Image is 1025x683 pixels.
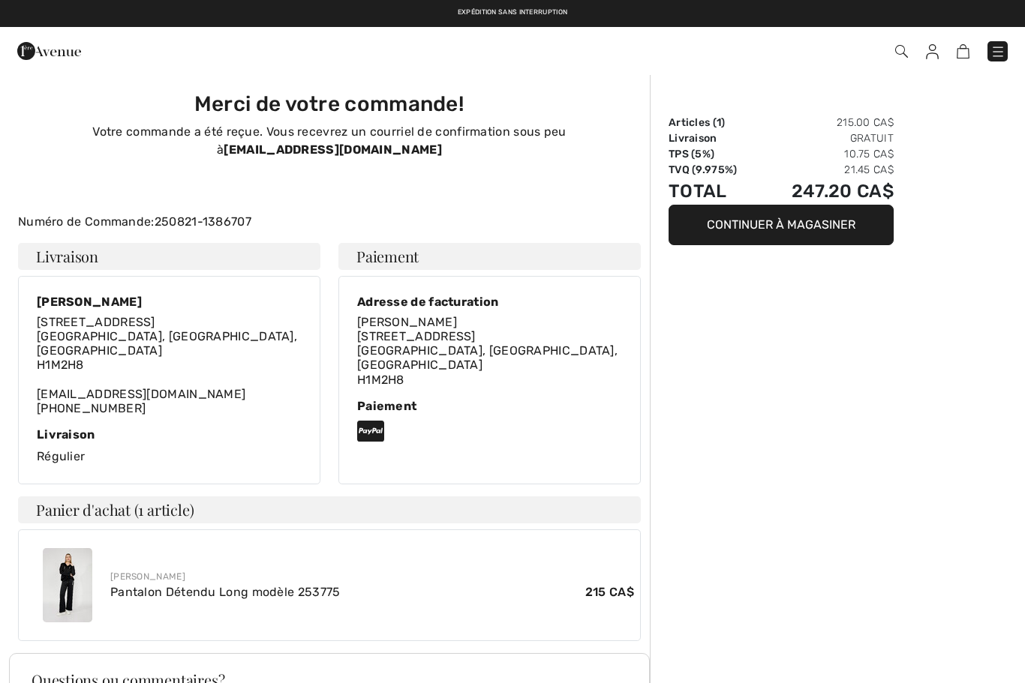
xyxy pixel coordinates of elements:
[37,315,302,415] div: [EMAIL_ADDRESS][DOMAIN_NAME]
[37,295,302,309] div: [PERSON_NAME]
[27,91,632,117] h3: Merci de votre commande!
[357,315,457,329] span: [PERSON_NAME]
[110,570,634,583] div: [PERSON_NAME]
[338,243,641,270] h4: Paiement
[669,115,759,130] td: Articles ( )
[357,329,618,387] span: [STREET_ADDRESS] [GEOGRAPHIC_DATA], [GEOGRAPHIC_DATA], [GEOGRAPHIC_DATA] H1M2H8
[357,399,622,413] div: Paiement
[759,178,894,205] td: 247.20 CA$
[759,130,894,146] td: Gratuit
[759,162,894,178] td: 21.45 CA$
[37,427,302,442] div: Livraison
[27,123,632,159] p: Votre commande a été reçue. Vous recevrez un courriel de confirmation sous peu à
[669,146,759,162] td: TPS (5%)
[759,115,894,130] td: 215.00 CA$
[224,142,441,157] strong: [EMAIL_ADDRESS][DOMAIN_NAME]
[9,213,650,231] div: Numéro de Commande:
[895,45,908,58] img: Recherche
[957,44,969,58] img: Panier d'achat
[990,44,1005,59] img: Menu
[669,130,759,146] td: Livraison
[110,585,341,599] a: Pantalon Détendu Long modèle 253775
[17,36,81,66] img: 1ère Avenue
[717,116,721,129] span: 1
[37,427,302,466] div: Régulier
[669,178,759,205] td: Total
[43,548,92,622] img: Pantalon Détendu Long modèle 253775
[357,295,622,309] div: Adresse de facturation
[585,583,634,601] span: 215 CA$
[669,205,894,245] button: Continuer à magasiner
[18,496,641,523] h4: Panier d'achat (1 article)
[926,44,939,59] img: Mes infos
[669,162,759,178] td: TVQ (9.975%)
[37,315,297,373] span: [STREET_ADDRESS] [GEOGRAPHIC_DATA], [GEOGRAPHIC_DATA], [GEOGRAPHIC_DATA] H1M2H8
[37,401,146,415] a: [PHONE_NUMBER]
[155,214,251,229] a: 250821-1386707
[17,43,81,57] a: 1ère Avenue
[759,146,894,162] td: 10.75 CA$
[18,243,320,270] h4: Livraison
